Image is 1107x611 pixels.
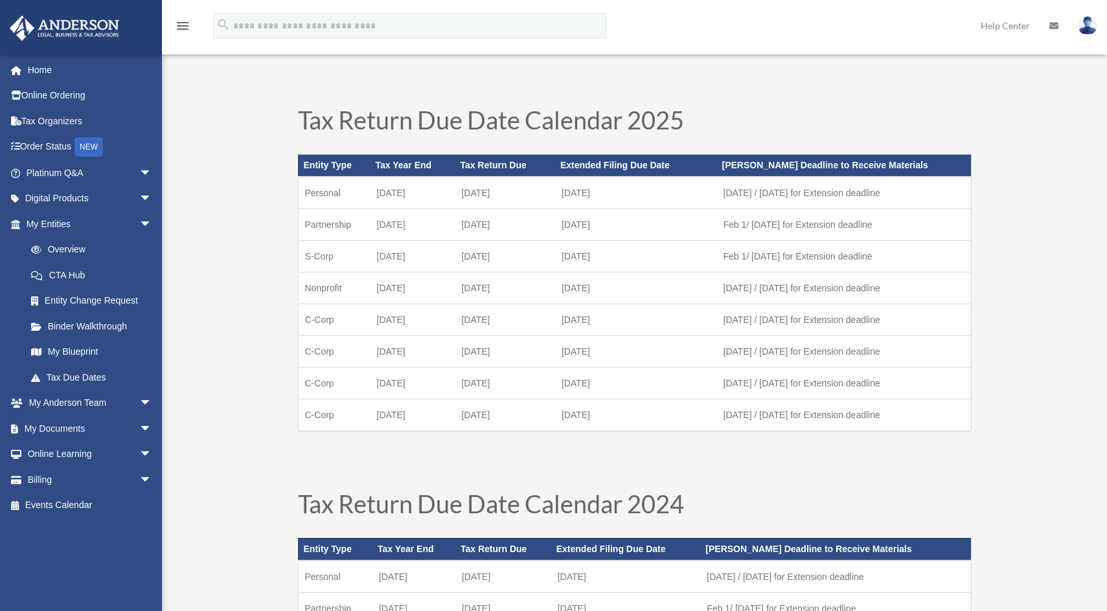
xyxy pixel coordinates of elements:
span: arrow_drop_down [139,467,165,493]
a: Digital Productsarrow_drop_down [9,186,172,212]
td: [DATE] [455,367,555,399]
td: [DATE] / [DATE] for Extension deadline [717,335,971,367]
a: Online Ordering [9,83,172,109]
td: [DATE] [371,272,455,304]
a: Billingarrow_drop_down [9,467,172,493]
td: [DATE] / [DATE] for Extension deadline [717,272,971,304]
td: [DATE] [555,367,717,399]
td: Feb 1/ [DATE] for Extension deadline [717,208,971,240]
td: [DATE] [555,335,717,367]
span: arrow_drop_down [139,160,165,186]
span: arrow_drop_down [139,390,165,417]
a: Binder Walkthrough [18,313,172,339]
img: User Pic [1078,16,1097,35]
h1: Tax Return Due Date Calendar 2025 [298,107,972,139]
th: Tax Year End [372,538,455,560]
td: [DATE] [551,561,701,593]
td: [DATE] [455,240,555,272]
td: [DATE] / [DATE] for Extension deadline [717,304,971,335]
span: arrow_drop_down [139,441,165,468]
a: Entity Change Request [18,288,172,314]
td: [DATE] / [DATE] for Extension deadline [717,367,971,399]
a: Platinum Q&Aarrow_drop_down [9,160,172,186]
th: Tax Return Due [455,155,555,177]
td: [DATE] [555,177,717,209]
td: [DATE] [455,335,555,367]
a: menu [175,23,190,34]
a: CTA Hub [18,262,172,288]
a: Online Learningarrow_drop_down [9,441,172,467]
a: My Blueprint [18,339,172,365]
a: My Documentsarrow_drop_down [9,416,172,441]
td: [DATE] [455,304,555,335]
td: [DATE] [455,177,555,209]
a: Order StatusNEW [9,134,172,161]
td: [DATE] [555,240,717,272]
td: [DATE] [371,304,455,335]
a: My Entitiesarrow_drop_down [9,211,172,237]
td: [DATE] [371,208,455,240]
div: NEW [74,137,103,157]
th: Extended Filing Due Date [551,538,701,560]
td: C-Corp [298,399,371,431]
td: [DATE] / [DATE] for Extension deadline [717,399,971,431]
span: arrow_drop_down [139,186,165,212]
a: Home [9,57,172,83]
td: Feb 1/ [DATE] for Extension deadline [717,240,971,272]
td: Personal [298,561,372,593]
td: [DATE] [371,240,455,272]
i: search [216,17,231,32]
td: Partnership [298,208,371,240]
td: Personal [298,177,371,209]
td: [DATE] [372,561,455,593]
th: [PERSON_NAME] Deadline to Receive Materials [700,538,971,560]
td: [DATE] [371,335,455,367]
th: Tax Year End [371,155,455,177]
td: [DATE] / [DATE] for Extension deadline [717,177,971,209]
td: [DATE] [371,399,455,431]
td: [DATE] [555,304,717,335]
td: [DATE] [455,272,555,304]
a: Overview [18,237,172,263]
td: [DATE] / [DATE] for Extension deadline [700,561,971,593]
td: [DATE] [371,367,455,399]
a: My Anderson Teamarrow_drop_down [9,390,172,416]
i: menu [175,18,190,34]
th: Tax Return Due [455,538,551,560]
td: S-Corp [298,240,371,272]
th: Entity Type [298,538,372,560]
td: Nonprofit [298,272,371,304]
h1: Tax Return Due Date Calendar 2024 [298,491,972,522]
span: arrow_drop_down [139,416,165,442]
td: C-Corp [298,367,371,399]
td: [DATE] [555,399,717,431]
th: Extended Filing Due Date [555,155,717,177]
th: [PERSON_NAME] Deadline to Receive Materials [717,155,971,177]
img: Anderson Advisors Platinum Portal [6,16,123,41]
td: [DATE] [371,177,455,209]
td: [DATE] [455,399,555,431]
td: [DATE] [555,272,717,304]
span: arrow_drop_down [139,211,165,238]
th: Entity Type [298,155,371,177]
td: C-Corp [298,304,371,335]
td: [DATE] [555,208,717,240]
td: [DATE] [455,208,555,240]
a: Tax Due Dates [18,364,165,390]
a: Tax Organizers [9,108,172,134]
td: C-Corp [298,335,371,367]
a: Events Calendar [9,493,172,518]
td: [DATE] [455,561,551,593]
